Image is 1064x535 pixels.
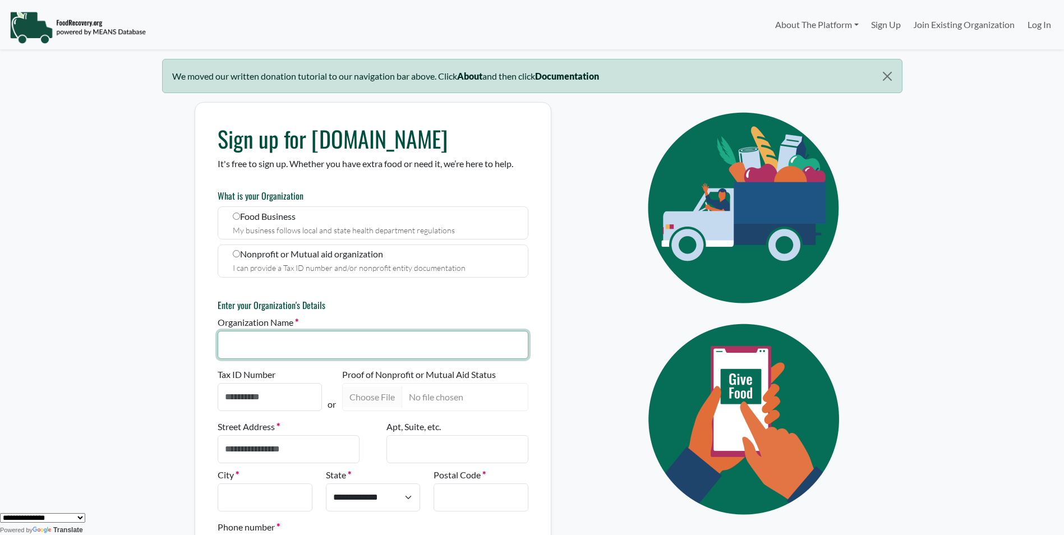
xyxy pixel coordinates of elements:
a: Log In [1021,13,1057,36]
input: Food Business My business follows local and state health department regulations [233,213,240,220]
p: or [328,398,336,411]
input: Nonprofit or Mutual aid organization I can provide a Tax ID number and/or nonprofit entity docume... [233,250,240,257]
b: Documentation [535,71,599,81]
a: Sign Up [865,13,907,36]
p: It's free to sign up. Whether you have extra food or need it, we’re here to help. [218,157,528,170]
img: Eye Icon [623,313,869,525]
label: Tax ID Number [218,368,275,381]
h1: Sign up for [DOMAIN_NAME] [218,125,528,152]
label: Organization Name [218,316,298,329]
b: About [457,71,482,81]
label: City [218,468,239,482]
label: Food Business [218,206,528,239]
button: Close [873,59,901,93]
small: My business follows local and state health department regulations [233,225,455,235]
img: NavigationLogo_FoodRecovery-91c16205cd0af1ed486a0f1a7774a6544ea792ac00100771e7dd3ec7c0e58e41.png [10,11,146,44]
div: We moved our written donation tutorial to our navigation bar above. Click and then click [162,59,902,93]
h6: What is your Organization [218,191,528,201]
label: Proof of Nonprofit or Mutual Aid Status [342,368,496,381]
img: Eye Icon [623,102,869,313]
a: Join Existing Organization [907,13,1021,36]
label: Street Address [218,420,280,433]
img: Google Translate [33,527,53,534]
small: I can provide a Tax ID number and/or nonprofit entity documentation [233,263,466,273]
label: Postal Code [434,468,486,482]
label: State [326,468,351,482]
a: About The Platform [768,13,864,36]
label: Apt, Suite, etc. [386,420,441,433]
a: Translate [33,526,83,534]
label: Nonprofit or Mutual aid organization [218,245,528,278]
h6: Enter your Organization's Details [218,300,528,311]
